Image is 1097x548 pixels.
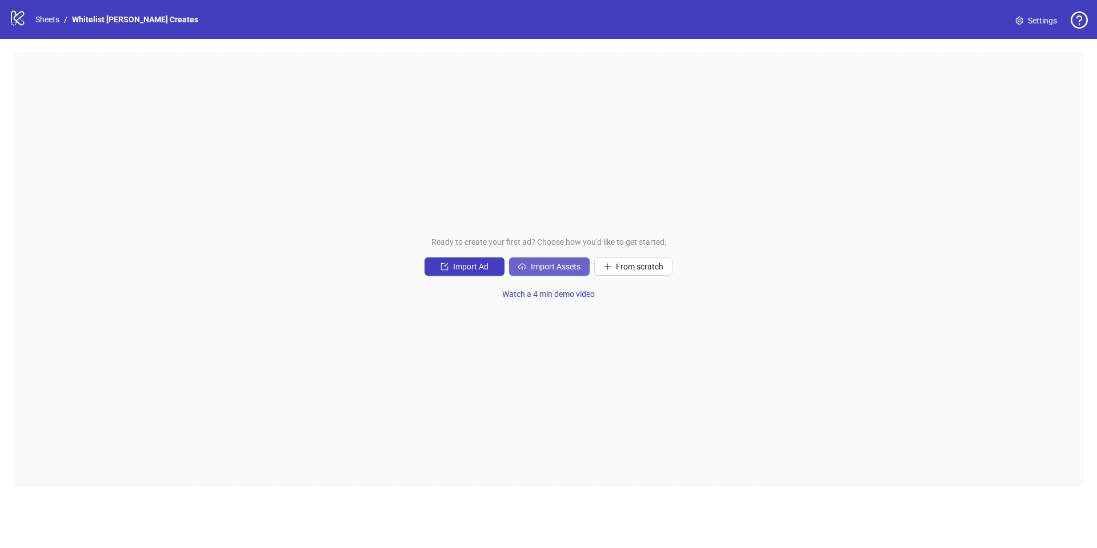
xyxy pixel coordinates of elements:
[441,263,449,271] span: import
[425,257,505,276] button: Import Ad
[518,263,526,271] span: cloud-upload
[1006,11,1066,30] a: Settings
[531,262,580,271] span: Import Assets
[1071,11,1088,29] span: question-circle
[431,236,666,248] span: Ready to create your first ad? Choose how you'd like to get started:
[603,263,611,271] span: plus
[493,285,604,303] button: Watch a 4 min demo video
[70,13,201,26] a: Whitelist [PERSON_NAME] Creates
[64,13,67,26] li: /
[1028,14,1057,27] span: Settings
[509,257,590,276] button: Import Assets
[1015,17,1023,25] span: setting
[616,262,663,271] span: From scratch
[502,289,595,299] span: Watch a 4 min demo video
[453,262,489,271] span: Import Ad
[33,13,62,26] a: Sheets
[594,257,672,276] button: From scratch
